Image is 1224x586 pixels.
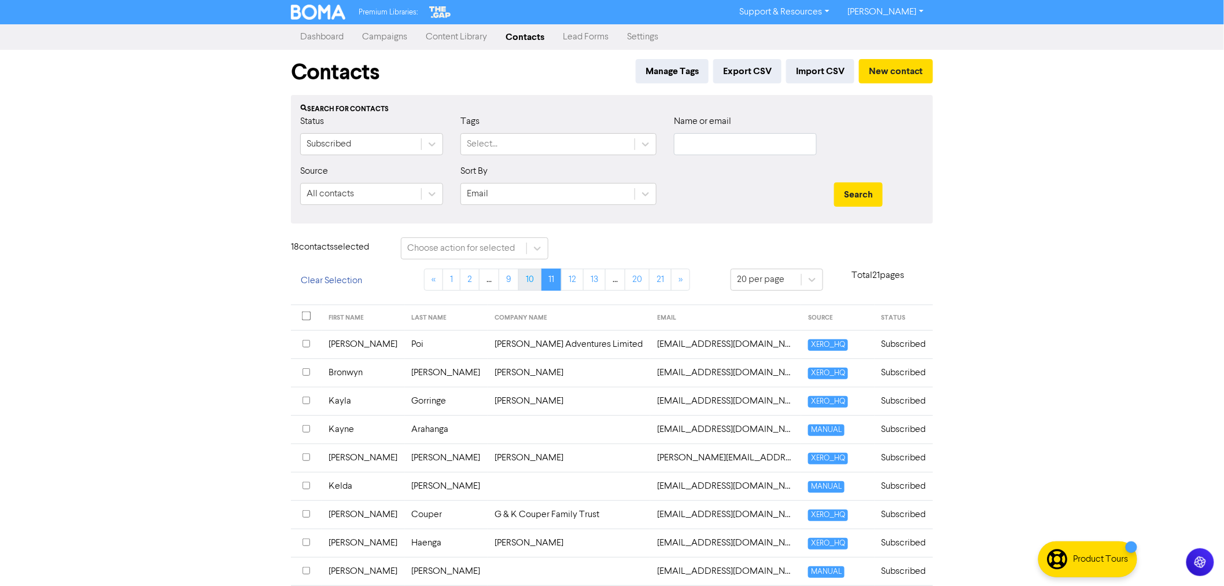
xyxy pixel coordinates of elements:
[488,444,650,472] td: [PERSON_NAME]
[808,424,845,435] span: MANUAL
[875,305,933,331] th: STATUS
[405,557,488,585] td: [PERSON_NAME]
[416,25,496,49] a: Content Library
[875,330,933,358] td: Subscribed
[424,269,443,291] a: «
[405,529,488,557] td: Haenga
[636,59,709,83] button: Manage Tags
[322,529,404,557] td: [PERSON_NAME]
[649,269,672,291] a: Page 21
[467,137,497,151] div: Select...
[488,500,650,529] td: G & K Couper Family Trust
[496,25,554,49] a: Contacts
[488,305,650,331] th: COMPANY NAME
[823,269,933,283] p: Total 21 pages
[650,387,801,415] td: kaylagorringe@live.com
[808,368,848,379] span: XERO_HQ
[875,472,933,500] td: Subscribed
[291,242,384,253] h6: 18 contact s selected
[650,529,801,557] td: kelsi@farmcareservices.co.nz
[300,164,328,178] label: Source
[808,510,848,521] span: XERO_HQ
[322,472,404,500] td: Kelda
[518,269,541,291] a: Page 10
[460,164,488,178] label: Sort By
[291,269,372,293] button: Clear Selection
[405,472,488,500] td: [PERSON_NAME]
[650,557,801,585] td: kendallnz@hotmail.com
[405,305,488,331] th: LAST NAME
[300,104,924,115] div: Search for contacts
[488,330,650,358] td: [PERSON_NAME] Adventures Limited
[359,9,418,16] span: Premium Libraries:
[808,538,848,549] span: XERO_HQ
[875,358,933,387] td: Subscribed
[407,241,515,255] div: Choose action for selected
[650,415,801,444] td: kaynearahanga@gmail.com
[541,269,562,291] a: Page 11 is your current page
[291,59,379,86] h1: Contacts
[674,115,731,129] label: Name or email
[405,358,488,387] td: [PERSON_NAME]
[650,444,801,472] td: k.d.mackey@hotmail.com
[650,358,801,387] td: kaybron@icloud.com
[322,305,404,331] th: FIRST NAME
[322,557,404,585] td: [PERSON_NAME]
[859,59,933,83] button: New contact
[875,529,933,557] td: Subscribed
[875,415,933,444] td: Subscribed
[353,25,416,49] a: Campaigns
[488,387,650,415] td: [PERSON_NAME]
[583,269,606,291] a: Page 13
[460,115,480,129] label: Tags
[808,566,845,577] span: MANUAL
[499,269,519,291] a: Page 9
[405,330,488,358] td: Poi
[808,453,848,464] span: XERO_HQ
[405,387,488,415] td: Gorringe
[875,387,933,415] td: Subscribed
[1166,530,1224,586] iframe: Chat Widget
[322,358,404,387] td: Bronwyn
[875,500,933,529] td: Subscribed
[322,500,404,529] td: [PERSON_NAME]
[786,59,854,83] button: Import CSV
[834,182,883,207] button: Search
[307,187,354,201] div: All contacts
[322,415,404,444] td: Kayne
[405,444,488,472] td: [PERSON_NAME]
[307,137,351,151] div: Subscribed
[808,481,845,492] span: MANUAL
[291,5,345,20] img: BOMA Logo
[808,339,848,350] span: XERO_HQ
[875,444,933,472] td: Subscribed
[618,25,668,49] a: Settings
[427,5,453,20] img: The Gap
[443,269,460,291] a: Page 1
[650,472,801,500] td: kelda@columbine.co.nz
[488,358,650,387] td: [PERSON_NAME]
[875,557,933,585] td: Subscribed
[650,330,801,358] td: kaupoiadventures@gmail.com
[671,269,690,291] a: »
[405,500,488,529] td: Couper
[625,269,650,291] a: Page 20
[405,415,488,444] td: Arahanga
[322,330,404,358] td: [PERSON_NAME]
[561,269,584,291] a: Page 12
[737,273,784,287] div: 20 per page
[291,25,353,49] a: Dashboard
[554,25,618,49] a: Lead Forms
[467,187,488,201] div: Email
[650,500,801,529] td: kelly_couper@bnz.co.nz
[713,59,781,83] button: Export CSV
[808,396,848,407] span: XERO_HQ
[731,3,839,21] a: Support & Resources
[322,387,404,415] td: Kayla
[801,305,875,331] th: SOURCE
[322,444,404,472] td: [PERSON_NAME]
[650,305,801,331] th: EMAIL
[839,3,933,21] a: [PERSON_NAME]
[460,269,480,291] a: Page 2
